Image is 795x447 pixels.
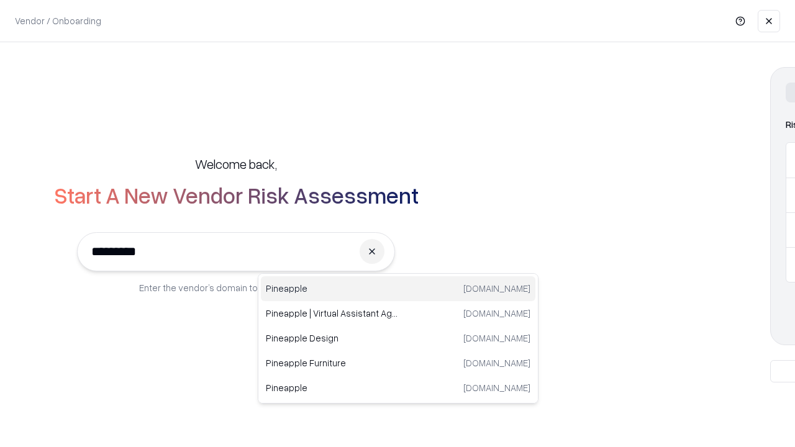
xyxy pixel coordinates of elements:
[258,273,538,404] div: Suggestions
[54,183,419,207] h2: Start A New Vendor Risk Assessment
[15,14,101,27] p: Vendor / Onboarding
[266,307,398,320] p: Pineapple | Virtual Assistant Agency
[266,356,398,369] p: Pineapple Furniture
[266,282,398,295] p: Pineapple
[266,381,398,394] p: Pineapple
[266,332,398,345] p: Pineapple Design
[463,332,530,345] p: [DOMAIN_NAME]
[463,356,530,369] p: [DOMAIN_NAME]
[463,307,530,320] p: [DOMAIN_NAME]
[463,381,530,394] p: [DOMAIN_NAME]
[463,282,530,295] p: [DOMAIN_NAME]
[139,281,333,294] p: Enter the vendor’s domain to begin onboarding
[195,155,277,173] h5: Welcome back,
